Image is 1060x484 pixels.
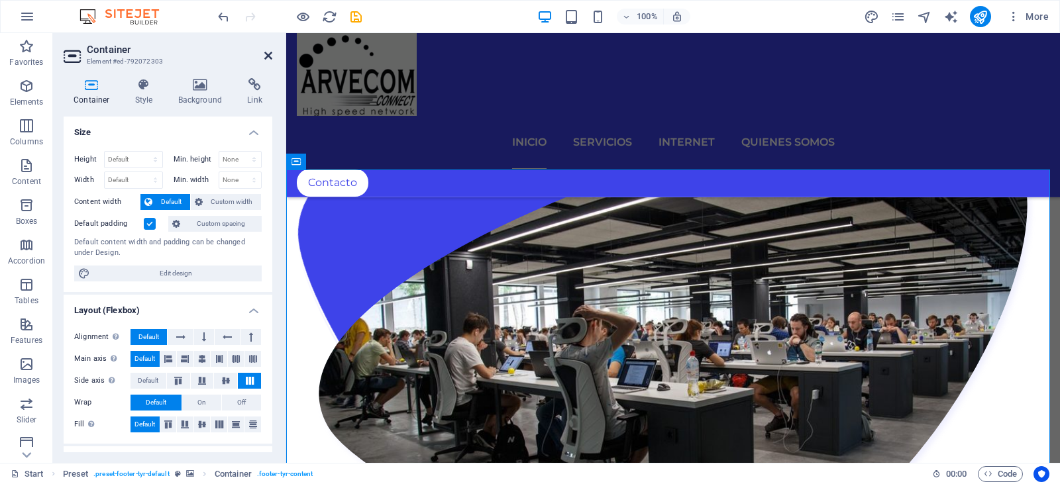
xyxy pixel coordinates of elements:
[94,266,258,281] span: Edit design
[76,9,176,24] img: Editor Logo
[973,9,988,24] i: Publish
[955,469,957,479] span: :
[74,237,262,259] div: Default content width and padding can be changed under Design.
[125,78,168,106] h4: Style
[74,373,131,389] label: Side axis
[131,395,182,411] button: Default
[12,176,41,187] p: Content
[11,466,44,482] a: Start
[257,466,313,482] span: . footer-tyr-content
[174,156,219,163] label: Min. height
[8,256,45,266] p: Accordion
[215,466,252,482] span: Click to select. Double-click to edit
[984,466,1017,482] span: Code
[140,194,190,210] button: Default
[64,117,272,140] h4: Size
[74,176,104,183] label: Width
[156,194,186,210] span: Default
[64,78,125,106] h4: Container
[74,351,131,367] label: Main axis
[1007,10,1049,23] span: More
[63,466,313,482] nav: breadcrumb
[890,9,906,24] button: pages
[215,9,231,24] button: undo
[146,395,166,411] span: Default
[237,78,272,106] h4: Link
[74,216,144,232] label: Default padding
[943,9,959,24] i: AI Writer
[917,9,933,24] button: navigator
[131,416,160,432] button: Default
[970,6,991,27] button: publish
[10,136,43,147] p: Columns
[637,9,658,24] h6: 100%
[222,395,261,411] button: Off
[74,156,104,163] label: Height
[207,194,258,210] span: Custom width
[978,466,1023,482] button: Code
[131,351,160,367] button: Default
[168,78,238,106] h4: Background
[237,395,246,411] span: Off
[184,216,258,232] span: Custom spacing
[138,373,158,389] span: Default
[16,216,38,226] p: Boxes
[87,44,272,56] h2: Container
[295,9,311,24] button: Click here to leave preview mode and continue editing
[617,9,664,24] button: 100%
[943,9,959,24] button: text_generator
[63,466,89,482] span: Click to select. Double-click to edit
[74,395,131,411] label: Wrap
[186,470,194,477] i: This element contains a background
[9,57,43,68] p: Favorites
[191,194,262,210] button: Custom width
[322,9,337,24] i: Reload page
[131,373,166,389] button: Default
[74,329,131,345] label: Alignment
[74,194,140,210] label: Content width
[15,295,38,306] p: Tables
[946,466,967,482] span: 00 00
[671,11,683,23] i: On resize automatically adjust zoom level to fit chosen device.
[1002,6,1054,27] button: More
[131,329,167,345] button: Default
[197,395,206,411] span: On
[93,466,169,482] span: . preset-footer-tyr-default
[175,470,181,477] i: This element is a customizable preset
[134,416,155,432] span: Default
[134,351,155,367] span: Default
[321,9,337,24] button: reload
[168,216,262,232] button: Custom spacing
[216,9,231,24] i: Undo: Change text (Ctrl+Z)
[348,9,364,24] button: save
[11,335,42,346] p: Features
[182,395,221,411] button: On
[64,446,272,470] h4: Accessibility
[13,375,40,385] p: Images
[348,9,364,24] i: Save (Ctrl+S)
[10,97,44,107] p: Elements
[74,416,131,432] label: Fill
[138,329,159,345] span: Default
[1033,466,1049,482] button: Usercentrics
[174,176,219,183] label: Min. width
[74,266,262,281] button: Edit design
[64,295,272,318] h4: Layout (Flexbox)
[87,56,246,68] h3: Element #ed-792072303
[864,9,879,24] i: Design (Ctrl+Alt+Y)
[864,9,880,24] button: design
[17,414,37,425] p: Slider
